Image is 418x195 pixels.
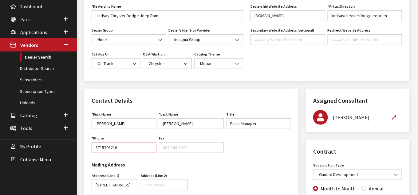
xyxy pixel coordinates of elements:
label: First Name [92,112,111,117]
input: www.my-dealer-site.com [250,10,325,21]
span: On-Track [96,60,136,67]
input: 803-366-1047 [159,142,224,153]
span: My Profile [19,143,41,150]
span: Guided Development [317,171,398,178]
span: Guided Development [313,169,402,180]
h2: Contact Details [92,96,291,105]
label: Dealer Group [92,28,113,33]
span: Parts [20,16,32,22]
span: Tools [20,125,32,131]
label: Catalog Theme [194,52,220,57]
span: Chrysler [143,58,192,69]
label: Redirect Website Address [328,28,371,33]
span: Mopar [194,58,243,69]
input: site-name [328,10,402,21]
button: Edit Assigned Consultant [387,112,402,123]
label: Phone [92,136,104,141]
span: On-Track [92,58,140,69]
input: 153 South Oakland Avenue [92,180,138,190]
div: [PERSON_NAME] [333,114,387,121]
label: Annual [369,185,384,192]
span: Mopar [198,60,239,67]
label: *Virtual Directory [328,4,356,9]
span: Insignia Group [169,34,243,45]
label: Title [226,112,235,117]
span: Vendors [20,42,38,48]
label: Address (Line 2) [141,173,167,178]
label: Catalog UI [92,52,108,57]
label: Address (Line 1) [92,173,119,178]
label: Subscription Type [313,162,344,168]
label: OE Affiliation [143,52,165,57]
label: Dealership Website Address [250,4,297,9]
label: Month to Month [321,185,356,192]
span: None [96,36,162,43]
input: PO Box 000 [141,180,187,190]
span: Applications [20,29,47,35]
label: Dealer's Identity Provider [169,28,211,33]
h2: Assigned Consultant [313,96,402,105]
input: My Dealer [92,10,243,21]
input: Doe [159,118,224,129]
span: Insignia Group [173,36,239,43]
label: Fax [159,136,164,141]
input: www.my-dealer-site.com [328,34,402,45]
span: Dashboard [19,3,42,10]
label: Secondary Website Address (optional) [250,28,314,33]
input: www.my-second-site.com [250,34,325,45]
label: *Dealership Name [92,4,121,9]
span: Catalog [20,112,37,118]
img: Brian Gulbrandson [313,110,328,125]
span: None [92,34,166,45]
label: Last Name [159,112,178,117]
input: Manager [226,118,291,129]
input: John [92,118,156,129]
span: Chrysler [147,60,188,67]
span: Collapse Menu [20,156,51,162]
h3: Mailing Address [92,161,188,168]
input: 888-579-4458 [92,142,156,153]
h2: Contract [313,147,402,156]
